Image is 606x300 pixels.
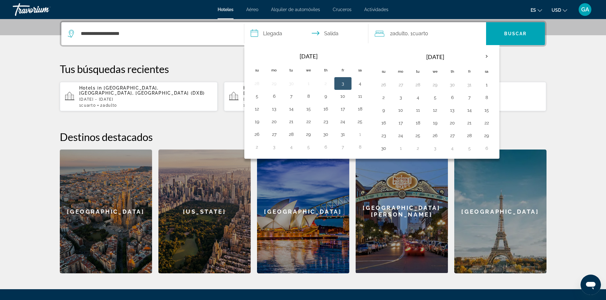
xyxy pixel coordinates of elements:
[269,79,279,88] button: Day 29
[321,79,331,88] button: Day 2
[464,131,475,140] button: Day 28
[321,130,331,139] button: Day 30
[338,92,348,101] button: Day 10
[271,7,320,12] span: Alquiler de automóviles
[396,144,406,153] button: Day 1
[464,118,475,127] button: Day 21
[413,131,423,140] button: Day 25
[321,92,331,101] button: Day 9
[464,80,475,89] button: Day 31
[303,79,314,88] button: Day 1
[224,82,382,111] button: Hotels in [GEOGRAPHIC_DATA], [GEOGRAPHIC_DATA] ([GEOGRAPHIC_DATA])[DATE] - [DATE]1Cuarto2Adulto
[60,63,547,75] p: Tus búsquedas recientes
[286,92,296,101] button: Day 7
[379,144,389,153] button: Day 30
[482,118,492,127] button: Day 22
[379,93,389,102] button: Day 2
[379,118,389,127] button: Day 16
[286,143,296,151] button: Day 4
[246,7,258,12] a: Aéreo
[269,92,279,101] button: Day 6
[447,118,457,127] button: Day 20
[286,104,296,113] button: Day 14
[303,117,314,126] button: Day 22
[504,31,527,36] span: Buscar
[390,29,408,38] span: 2
[413,118,423,127] button: Day 18
[252,143,262,151] button: Day 2
[577,3,593,16] button: User Menu
[379,80,389,89] button: Day 26
[482,80,492,89] button: Day 1
[218,7,233,12] span: Hoteles
[396,80,406,89] button: Day 27
[257,150,349,273] a: Sydney[GEOGRAPHIC_DATA]
[364,7,388,12] a: Actividades
[454,150,547,273] a: Paris[GEOGRAPHIC_DATA]
[430,144,440,153] button: Day 3
[100,103,117,108] span: 2
[303,92,314,101] button: Day 8
[303,104,314,113] button: Day 15
[413,106,423,115] button: Day 11
[60,130,547,143] h2: Destinos destacados
[430,131,440,140] button: Day 26
[375,49,495,155] table: Right calendar grid
[447,106,457,115] button: Day 13
[103,103,117,108] span: Adulto
[482,131,492,140] button: Day 29
[430,106,440,115] button: Day 12
[286,117,296,126] button: Day 21
[464,93,475,102] button: Day 7
[333,7,352,12] a: Cruceros
[392,49,478,64] th: [DATE]
[396,131,406,140] button: Day 24
[244,22,368,45] button: Select check in and out date
[482,144,492,153] button: Day 6
[338,130,348,139] button: Day 31
[531,8,536,13] span: es
[13,1,76,18] a: Travorium
[355,79,365,88] button: Day 4
[379,106,389,115] button: Day 9
[356,150,448,273] a: San Diego[GEOGRAPHIC_DATA][PERSON_NAME]
[257,150,349,273] div: [GEOGRAPHIC_DATA]
[321,117,331,126] button: Day 23
[478,49,495,64] button: Next month
[79,85,102,90] span: Hotels in
[252,92,262,101] button: Day 5
[158,150,251,273] div: [US_STATE]
[269,104,279,113] button: Day 13
[396,118,406,127] button: Day 17
[396,106,406,115] button: Day 10
[454,150,547,273] div: [GEOGRAPHIC_DATA]
[355,104,365,113] button: Day 18
[581,6,589,13] span: GA
[338,117,348,126] button: Day 24
[321,104,331,113] button: Day 16
[430,118,440,127] button: Day 19
[269,130,279,139] button: Day 27
[60,82,218,111] button: Hotels in [GEOGRAPHIC_DATA], [GEOGRAPHIC_DATA], [GEOGRAPHIC_DATA] (DXB)[DATE] - [DATE]1Cuarto2Adulto
[60,150,152,273] a: Barcelona[GEOGRAPHIC_DATA]
[355,130,365,139] button: Day 1
[355,92,365,101] button: Day 11
[61,22,545,45] div: Search widget
[303,130,314,139] button: Day 29
[408,29,428,38] span: , 1
[413,93,423,102] button: Day 4
[447,144,457,153] button: Day 4
[158,150,251,273] a: New York[US_STATE]
[338,143,348,151] button: Day 7
[482,106,492,115] button: Day 15
[447,80,457,89] button: Day 30
[269,117,279,126] button: Day 20
[79,97,213,102] p: [DATE] - [DATE]
[286,79,296,88] button: Day 30
[447,93,457,102] button: Day 6
[482,93,492,102] button: Day 8
[269,143,279,151] button: Day 3
[243,85,355,96] span: [GEOGRAPHIC_DATA], [GEOGRAPHIC_DATA] ([GEOGRAPHIC_DATA])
